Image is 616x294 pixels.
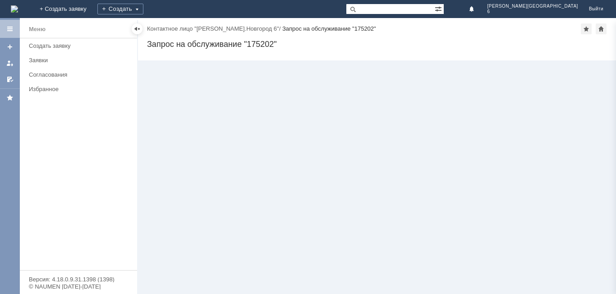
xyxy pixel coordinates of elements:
div: Заявки [29,57,132,64]
a: Мои согласования [3,72,17,87]
a: Мои заявки [3,56,17,70]
a: Заявки [25,53,135,67]
a: Создать заявку [25,39,135,53]
div: Запрос на обслуживание "175202" [282,25,376,32]
a: Согласования [25,68,135,82]
a: Создать заявку [3,40,17,54]
span: Расширенный поиск [435,4,444,13]
span: [PERSON_NAME][GEOGRAPHIC_DATA] [487,4,578,9]
div: Согласования [29,71,132,78]
div: Избранное [29,86,122,92]
div: / [147,25,282,32]
span: 6 [487,9,578,14]
div: © NAUMEN [DATE]-[DATE] [29,284,128,289]
a: Перейти на домашнюю страницу [11,5,18,13]
div: Создать [97,4,143,14]
div: Скрыть меню [132,23,143,34]
div: Добавить в избранное [581,23,592,34]
a: Контактное лицо "[PERSON_NAME].Новгород 6" [147,25,279,32]
div: Меню [29,24,46,35]
div: Создать заявку [29,42,132,49]
img: logo [11,5,18,13]
div: Сделать домашней страницей [596,23,607,34]
div: Версия: 4.18.0.9.31.1398 (1398) [29,276,128,282]
div: Запрос на обслуживание "175202" [147,40,607,49]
